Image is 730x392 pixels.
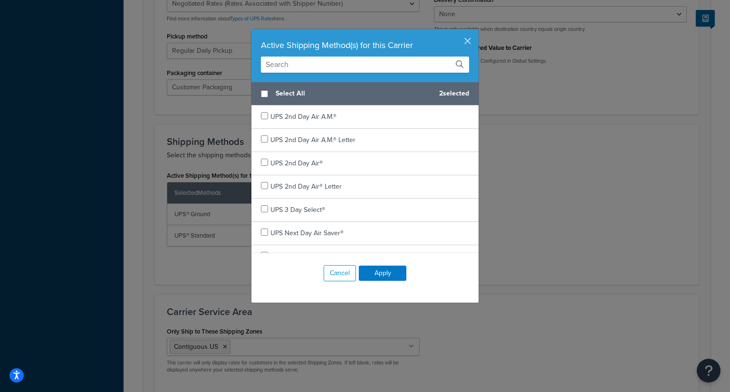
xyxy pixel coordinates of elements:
[270,228,344,238] span: UPS Next Day Air Saver®
[251,82,479,105] div: 2 selected
[261,38,469,52] div: Active Shipping Method(s) for this Carrier
[270,251,363,261] span: UPS Next Day Air Saver® Letter
[270,182,342,191] span: UPS 2nd Day Air® Letter
[359,266,406,281] button: Apply
[270,112,336,122] span: UPS 2nd Day Air A.M.®
[270,158,323,168] span: UPS 2nd Day Air®
[324,265,356,281] button: Cancel
[261,57,469,73] input: Search
[276,87,432,100] span: Select All
[270,135,355,145] span: UPS 2nd Day Air A.M.® Letter
[270,205,325,215] span: UPS 3 Day Select®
